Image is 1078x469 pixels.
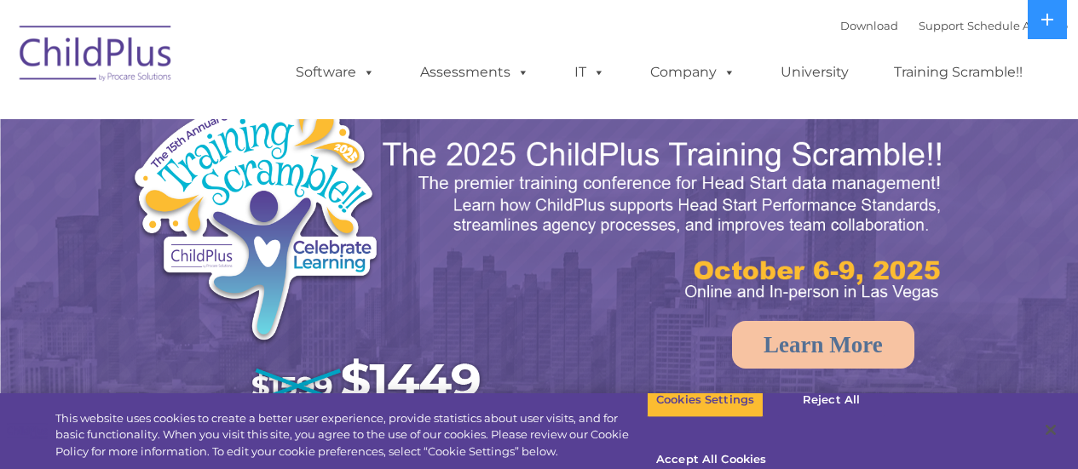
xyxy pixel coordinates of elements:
[11,14,182,99] img: ChildPlus by Procare Solutions
[1032,411,1069,449] button: Close
[919,19,964,32] a: Support
[633,55,752,89] a: Company
[840,19,1068,32] font: |
[732,321,914,369] a: Learn More
[778,382,885,418] button: Reject All
[55,410,647,460] div: This website uses cookies to create a better user experience, provide statistics about user visit...
[877,55,1040,89] a: Training Scramble!!
[764,55,866,89] a: University
[279,55,392,89] a: Software
[840,19,898,32] a: Download
[647,382,764,418] button: Cookies Settings
[967,19,1068,32] a: Schedule A Demo
[557,55,622,89] a: IT
[403,55,546,89] a: Assessments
